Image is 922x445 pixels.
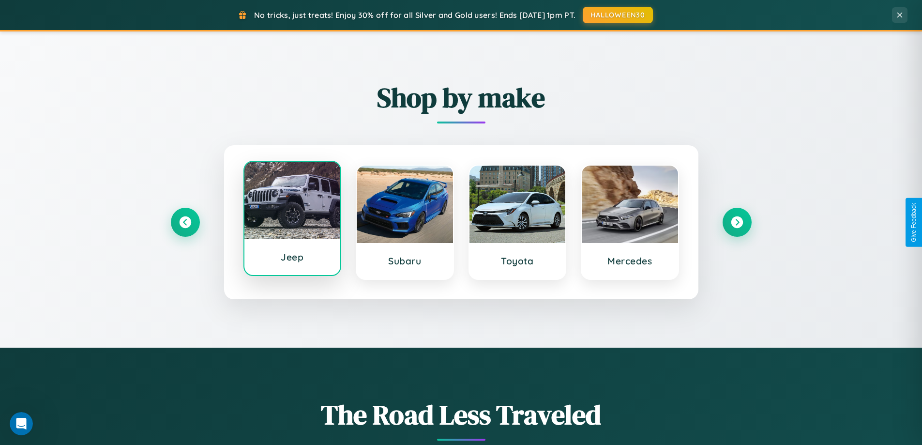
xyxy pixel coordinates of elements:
iframe: Intercom live chat [10,412,33,435]
h3: Jeep [254,251,331,263]
h3: Toyota [479,255,556,267]
span: No tricks, just treats! Enjoy 30% off for all Silver and Gold users! Ends [DATE] 1pm PT. [254,10,575,20]
button: HALLOWEEN30 [583,7,653,23]
div: Give Feedback [910,203,917,242]
h1: The Road Less Traveled [171,396,752,433]
h3: Subaru [366,255,443,267]
h2: Shop by make [171,79,752,116]
h3: Mercedes [591,255,668,267]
